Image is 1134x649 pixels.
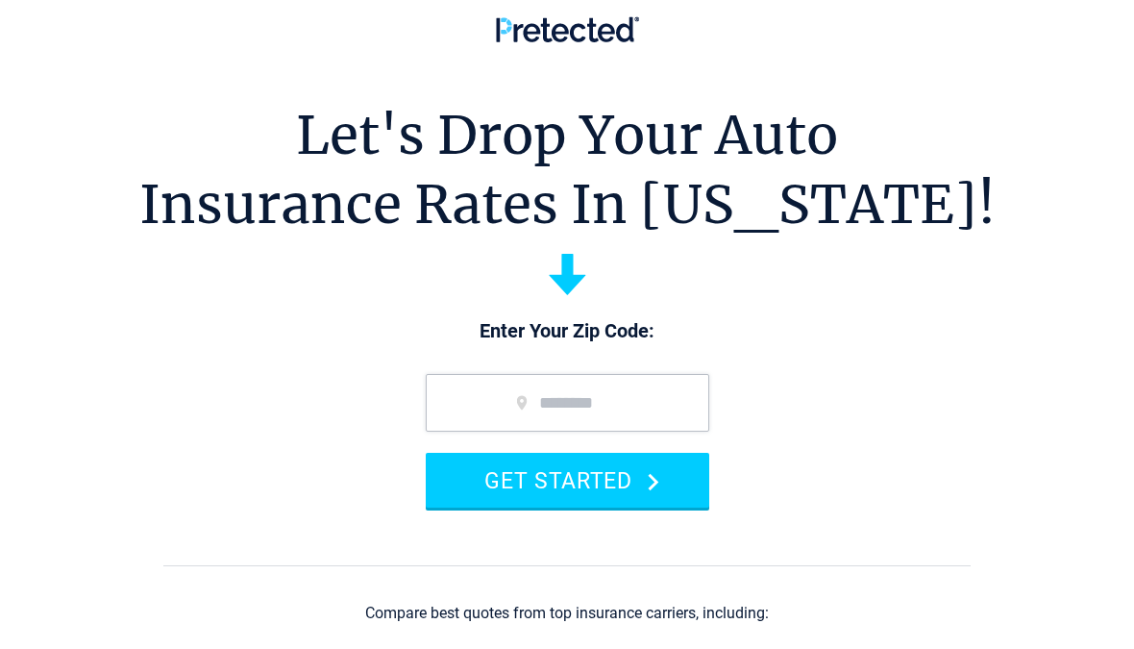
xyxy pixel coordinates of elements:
p: Enter Your Zip Code: [407,318,728,345]
div: Compare best quotes from top insurance carriers, including: [365,605,769,622]
input: zip code [426,374,709,432]
img: Pretected Logo [496,16,639,42]
button: GET STARTED [426,453,709,508]
h1: Let's Drop Your Auto Insurance Rates In [US_STATE]! [139,101,996,239]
